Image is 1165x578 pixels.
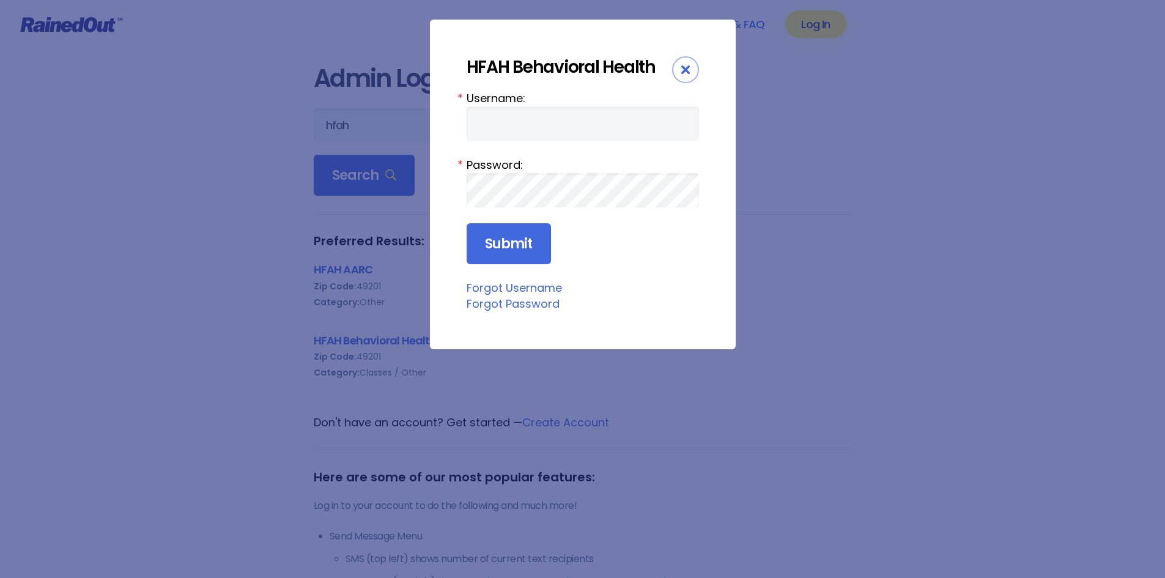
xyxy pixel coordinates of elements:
[467,280,562,295] a: Forgot Username
[467,90,699,106] label: Username:
[467,296,560,311] a: Forgot Password
[672,56,699,83] div: Close
[467,157,699,173] label: Password:
[467,223,551,265] input: Submit
[467,56,672,78] div: HFAH Behavioral Health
